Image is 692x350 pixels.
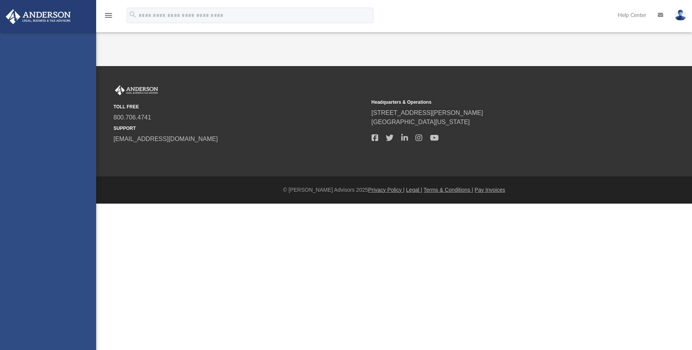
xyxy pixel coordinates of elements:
small: SUPPORT [113,125,366,132]
img: Anderson Advisors Platinum Portal [113,85,160,95]
a: [GEOGRAPHIC_DATA][US_STATE] [372,119,470,125]
a: Legal | [406,187,422,193]
a: [EMAIL_ADDRESS][DOMAIN_NAME] [113,136,218,142]
img: Anderson Advisors Platinum Portal [3,9,73,24]
a: 800.706.4741 [113,114,151,121]
img: User Pic [675,10,686,21]
a: Terms & Conditions | [424,187,473,193]
small: Headquarters & Operations [372,99,624,106]
i: search [128,10,137,19]
a: [STREET_ADDRESS][PERSON_NAME] [372,109,483,116]
small: TOLL FREE [113,103,366,110]
a: Privacy Policy | [368,187,405,193]
a: menu [104,15,113,20]
div: © [PERSON_NAME] Advisors 2025 [96,186,692,194]
a: Pay Invoices [475,187,505,193]
i: menu [104,11,113,20]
